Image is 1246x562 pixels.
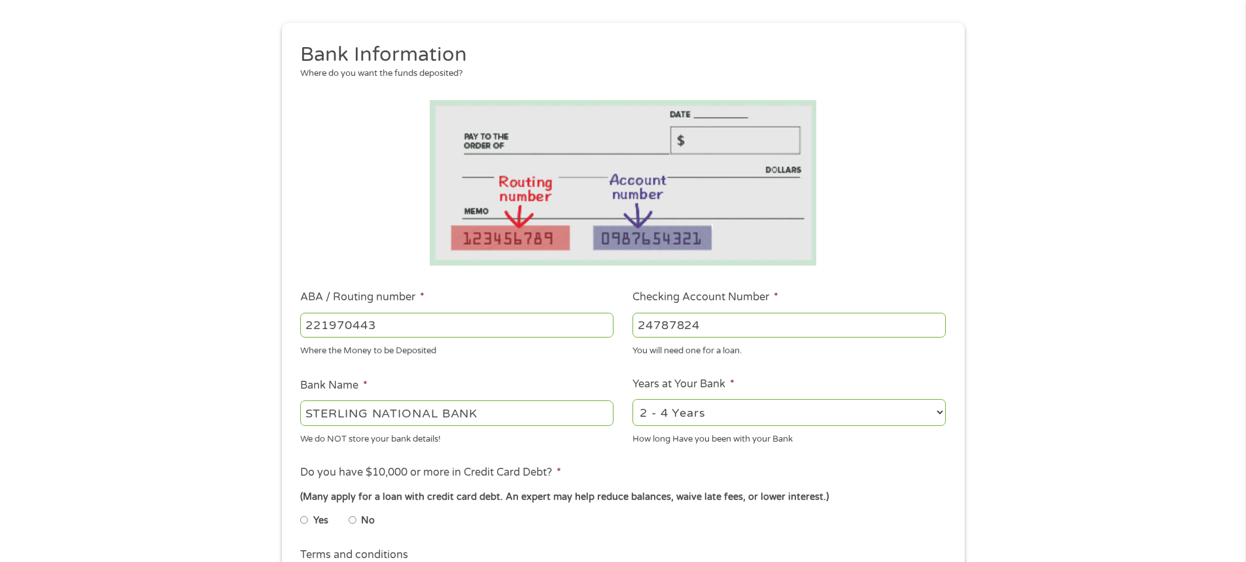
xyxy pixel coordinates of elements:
label: Bank Name [300,379,368,393]
div: How long Have you been with your Bank [632,428,946,446]
input: 345634636 [632,313,946,338]
div: Where the Money to be Deposited [300,340,614,358]
label: Terms and conditions [300,548,408,562]
label: Years at Your Bank [632,378,735,391]
img: Routing number location [430,100,817,266]
h2: Bank Information [300,42,936,68]
div: Where do you want the funds deposited? [300,67,936,80]
label: No [361,514,375,528]
div: We do NOT store your bank details! [300,428,614,446]
div: You will need one for a loan. [632,340,946,358]
input: 263177916 [300,313,614,338]
label: Yes [313,514,328,528]
label: Do you have $10,000 or more in Credit Card Debt? [300,466,561,480]
div: (Many apply for a loan with credit card debt. An expert may help reduce balances, waive late fees... [300,490,945,504]
label: ABA / Routing number [300,290,424,304]
label: Checking Account Number [632,290,778,304]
